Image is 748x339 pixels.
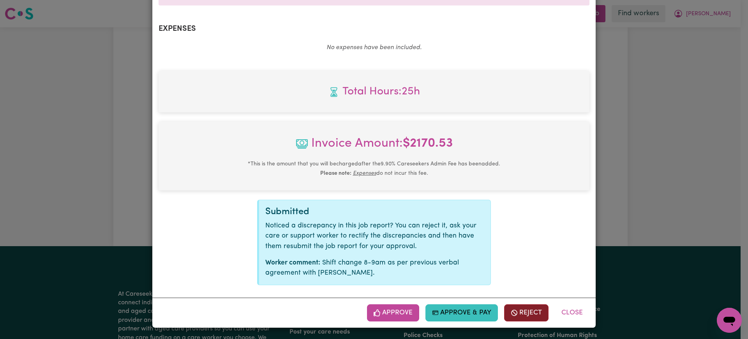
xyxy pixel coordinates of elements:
[165,83,583,100] span: Total hours worked: 25 hours
[425,304,498,321] button: Approve & Pay
[555,304,589,321] button: Close
[353,170,376,176] u: Expenses
[367,304,419,321] button: Approve
[320,170,351,176] b: Please note:
[165,134,583,159] span: Invoice Amount:
[326,44,422,51] em: No expenses have been included.
[265,207,309,217] span: Submitted
[265,258,484,279] p: Shift change 8-9am as per previous verbal agreement with [PERSON_NAME].
[403,137,453,150] b: $ 2170.53
[504,304,549,321] button: Reject
[265,221,484,252] p: Noticed a discrepancy in this job report? You can reject it, ask your care or support worker to r...
[248,161,500,176] small: This is the amount that you will be charged after the 9.90 % Careseekers Admin Fee has been added...
[265,259,320,266] strong: Worker comment:
[159,24,589,34] h2: Expenses
[717,308,742,333] iframe: Button to launch messaging window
